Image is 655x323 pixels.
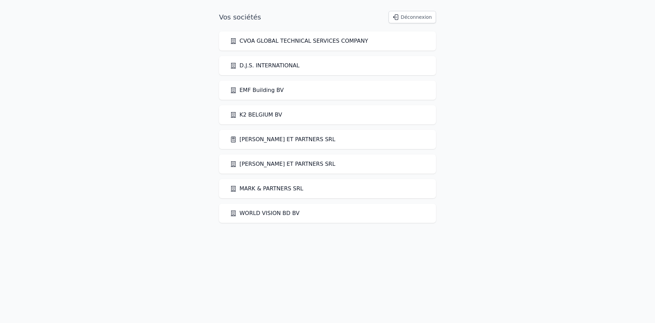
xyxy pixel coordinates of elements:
[230,185,303,193] a: MARK & PARTNERS SRL
[389,11,436,23] button: Déconnexion
[219,12,261,22] h1: Vos sociétés
[230,62,300,70] a: D.J.S. INTERNATIONAL
[230,160,335,168] a: [PERSON_NAME] ET PARTNERS SRL
[230,37,368,45] a: CVOA GLOBAL TECHNICAL SERVICES COMPANY
[230,209,300,217] a: WORLD VISION BD BV
[230,86,284,94] a: EMF Building BV
[230,111,282,119] a: K2 BELGIUM BV
[230,135,335,144] a: [PERSON_NAME] ET PARTNERS SRL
